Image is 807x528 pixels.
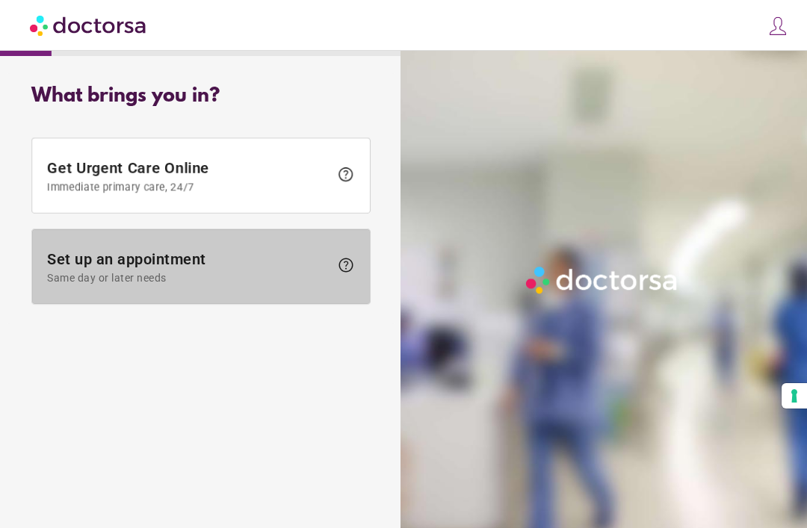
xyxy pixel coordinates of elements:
span: Immediate primary care, 24/7 [47,181,330,193]
span: help [337,256,355,274]
span: Get Urgent Care Online [47,159,330,193]
img: Doctorsa.com [30,8,148,42]
div: What brings you in? [31,85,371,108]
button: Your consent preferences for tracking technologies [782,383,807,409]
img: icons8-customer-100.png [767,16,788,37]
span: help [337,165,355,183]
span: Set up an appointment [47,250,330,284]
img: Logo-Doctorsa-trans-White-partial-flat.png [522,262,683,298]
span: Same day or later needs [47,272,330,284]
